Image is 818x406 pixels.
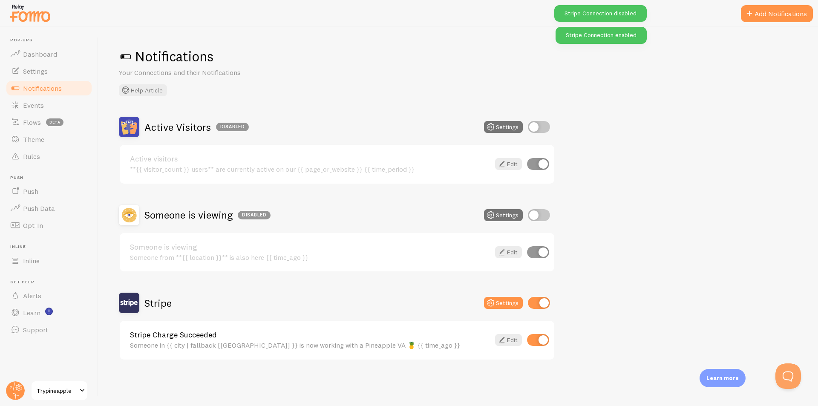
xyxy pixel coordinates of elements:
[22,22,94,29] div: Domain: [DOMAIN_NAME]
[495,334,522,346] a: Edit
[23,256,40,265] span: Inline
[23,50,57,58] span: Dashboard
[5,287,93,304] a: Alerts
[10,279,93,285] span: Get Help
[130,243,490,251] a: Someone is viewing
[554,5,647,22] div: Stripe Connection disabled
[85,49,92,56] img: tab_keywords_by_traffic_grey.svg
[216,123,249,131] div: Disabled
[31,380,88,401] a: Trypineapple
[495,158,522,170] a: Edit
[238,211,271,219] div: Disabled
[37,386,77,396] span: Trypineapple
[32,50,76,56] div: Domain Overview
[94,50,144,56] div: Keywords by Traffic
[130,165,490,173] div: **{{ visitor_count }} users** are currently active on our {{ page_or_website }} {{ time_period }}
[130,253,490,261] div: Someone from **{{ location }}** is also here {{ time_ago }}
[119,68,323,78] p: Your Connections and their Notifications
[23,221,43,230] span: Opt-In
[24,14,42,20] div: v 4.0.25
[23,67,48,75] span: Settings
[5,131,93,148] a: Theme
[130,155,490,163] a: Active visitors
[10,244,93,250] span: Inline
[130,341,490,349] div: Someone in {{ city | fallback [[GEOGRAPHIC_DATA]] }} is now working with a Pineapple VA 🍍 {{ time...
[9,2,52,24] img: fomo-relay-logo-orange.svg
[5,114,93,131] a: Flows beta
[14,14,20,20] img: logo_orange.svg
[5,217,93,234] a: Opt-In
[23,204,55,213] span: Push Data
[144,121,249,134] h2: Active Visitors
[45,308,53,315] svg: <p>Watch New Feature Tutorials!</p>
[706,374,739,382] p: Learn more
[23,49,30,56] img: tab_domain_overview_orange.svg
[775,363,801,389] iframe: Help Scout Beacon - Open
[130,331,490,339] a: Stripe Charge Succeeded
[5,183,93,200] a: Push
[5,148,93,165] a: Rules
[23,325,48,334] span: Support
[14,22,20,29] img: website_grey.svg
[5,80,93,97] a: Notifications
[23,84,62,92] span: Notifications
[23,308,40,317] span: Learn
[23,291,41,300] span: Alerts
[46,118,63,126] span: beta
[700,369,746,387] div: Learn more
[495,246,522,258] a: Edit
[5,252,93,269] a: Inline
[23,101,44,109] span: Events
[5,200,93,217] a: Push Data
[23,187,38,196] span: Push
[119,48,798,65] h1: Notifications
[484,209,523,221] button: Settings
[119,293,139,313] img: Stripe
[10,37,93,43] span: Pop-ups
[10,175,93,181] span: Push
[484,297,523,309] button: Settings
[5,46,93,63] a: Dashboard
[5,97,93,114] a: Events
[119,205,139,225] img: Someone is viewing
[5,63,93,80] a: Settings
[23,152,40,161] span: Rules
[119,117,139,137] img: Active Visitors
[484,121,523,133] button: Settings
[144,208,271,222] h2: Someone is viewing
[556,27,647,43] div: Stripe Connection enabled
[23,135,44,144] span: Theme
[119,84,167,96] button: Help Article
[23,118,41,127] span: Flows
[144,297,172,310] h2: Stripe
[5,321,93,338] a: Support
[5,304,93,321] a: Learn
